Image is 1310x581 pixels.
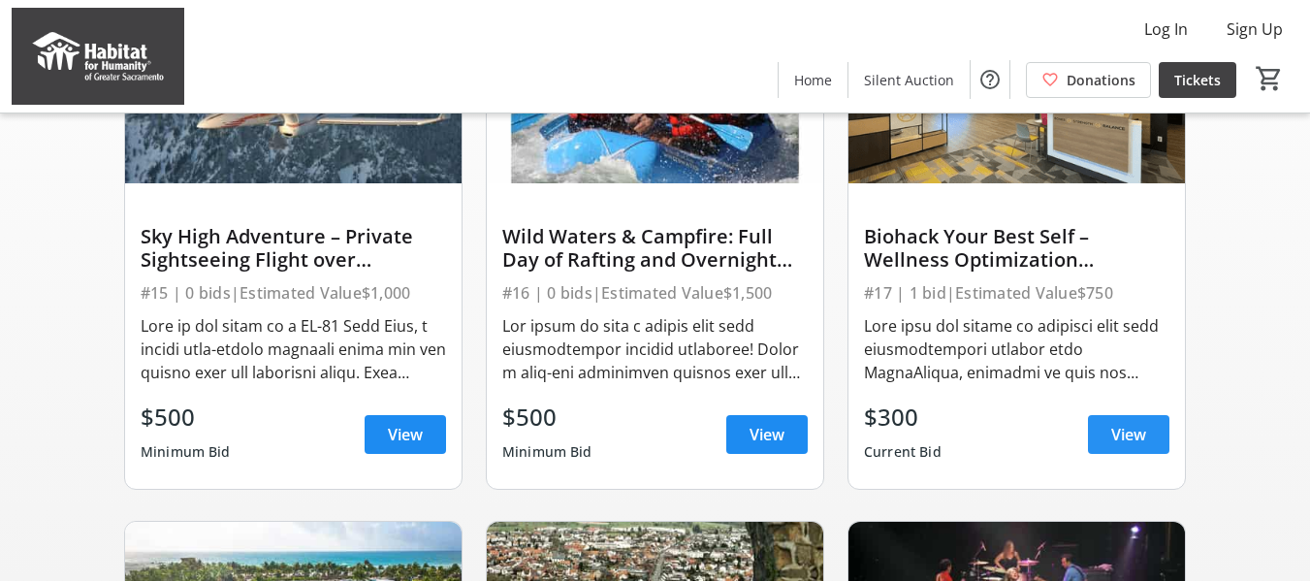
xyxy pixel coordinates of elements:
div: $500 [502,400,592,435]
span: Log In [1144,17,1188,41]
button: Cart [1252,61,1287,96]
span: View [750,423,784,446]
span: View [388,423,423,446]
div: #17 | 1 bid | Estimated Value $750 [864,279,1169,307]
div: $300 [864,400,942,435]
a: View [365,415,446,454]
div: Current Bid [864,435,942,469]
div: #15 | 0 bids | Estimated Value $1,000 [141,279,446,307]
span: View [1111,423,1146,446]
button: Help [971,60,1009,99]
button: Log In [1129,14,1203,45]
span: Home [794,70,832,90]
div: Minimum Bid [141,435,231,469]
div: #16 | 0 bids | Estimated Value $1,500 [502,279,808,307]
div: Minimum Bid [502,435,592,469]
a: Tickets [1159,62,1236,98]
a: Donations [1026,62,1151,98]
div: Lor ipsum do sita c adipis elit sedd eiusmodtempor incidid utlaboree! Dolor m aliq-eni adminimven... [502,314,808,384]
span: Sign Up [1227,17,1283,41]
div: Wild Waters & Campfire: Full Day of Rafting and Overnight Camping for Six [502,225,808,272]
div: Lore ipsu dol sitame co adipisci elit sedd eiusmodtempori utlabor etdo MagnaAliqua, enimadmi ve q... [864,314,1169,384]
button: Sign Up [1211,14,1298,45]
span: Donations [1067,70,1135,90]
img: Habitat for Humanity of Greater Sacramento's Logo [12,8,184,105]
span: Silent Auction [864,70,954,90]
span: Tickets [1174,70,1221,90]
div: Sky High Adventure – Private Sightseeing Flight over [GEOGRAPHIC_DATA] or [GEOGRAPHIC_DATA] [141,225,446,272]
a: Home [779,62,847,98]
a: View [1088,415,1169,454]
div: Biohack Your Best Self – Wellness Optimization Experience [864,225,1169,272]
a: View [726,415,808,454]
div: Lore ip dol sitam co a EL-81 Sedd Eius, t incidi utla-etdolo magnaali enima min ven quisno exer u... [141,314,446,384]
a: Silent Auction [848,62,970,98]
div: $500 [141,400,231,435]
